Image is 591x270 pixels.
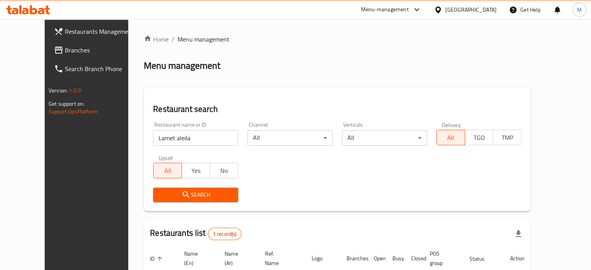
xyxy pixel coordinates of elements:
[65,27,137,36] span: Restaurants Management
[496,132,518,143] span: TMP
[181,163,210,178] button: Yes
[430,249,454,268] span: POS group
[509,225,528,243] div: Export file
[225,249,249,268] span: Name (Ar)
[185,165,207,176] span: Yes
[209,163,238,178] button: No
[48,59,143,78] a: Search Branch Phone
[153,103,521,115] h2: Restaurant search
[150,227,241,240] h2: Restaurants list
[144,59,220,72] h2: Menu management
[436,130,465,145] button: All
[493,130,521,145] button: TMP
[465,130,493,145] button: TGO
[445,5,497,14] div: [GEOGRAPHIC_DATA]
[442,122,461,127] label: Delivery
[184,249,209,268] span: Name (En)
[65,64,137,73] span: Search Branch Phone
[469,254,495,263] span: Status
[342,130,427,146] div: All
[248,130,333,146] div: All
[361,5,409,14] div: Menu-management
[153,188,238,202] button: Search
[144,35,169,44] a: Home
[49,106,98,117] a: Support.OpsPlatform
[265,249,296,268] span: Ref. Name
[65,45,137,55] span: Branches
[208,230,241,238] span: 1 record(s)
[172,35,174,44] li: /
[468,132,490,143] span: TGO
[159,155,173,160] label: Upsell
[48,41,143,59] a: Branches
[153,130,238,146] input: Search for restaurant name or ID..
[49,85,68,96] span: Version:
[49,99,84,109] span: Get support on:
[69,85,81,96] span: 1.0.0
[153,163,182,178] button: All
[178,35,229,44] span: Menu management
[150,254,165,263] span: ID
[157,165,179,176] span: All
[48,22,143,41] a: Restaurants Management
[159,190,232,200] span: Search
[208,228,242,240] div: Total records count
[440,132,462,143] span: All
[213,165,235,176] span: No
[144,35,531,44] nav: breadcrumb
[577,5,582,14] span: M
